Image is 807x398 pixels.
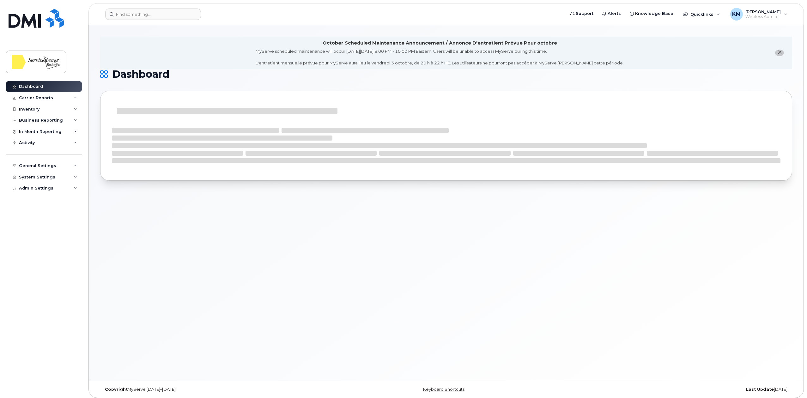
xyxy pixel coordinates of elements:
[100,387,331,392] div: MyServe [DATE]–[DATE]
[323,40,557,46] div: October Scheduled Maintenance Announcement / Annonce D'entretient Prévue Pour octobre
[746,387,774,392] strong: Last Update
[561,387,792,392] div: [DATE]
[105,387,128,392] strong: Copyright
[112,69,169,79] span: Dashboard
[256,48,624,66] div: MyServe scheduled maintenance will occur [DATE][DATE] 8:00 PM - 10:00 PM Eastern. Users will be u...
[423,387,464,392] a: Keyboard Shortcuts
[775,50,784,56] button: close notification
